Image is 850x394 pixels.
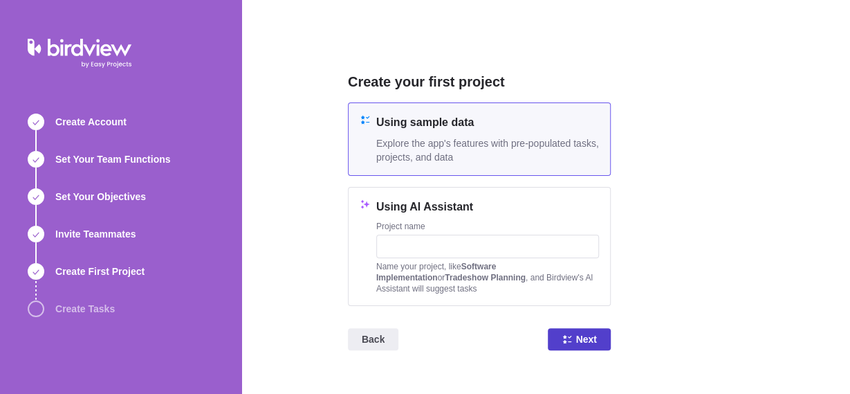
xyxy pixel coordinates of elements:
span: Create Account [55,115,127,129]
b: Tradeshow Planning [445,273,526,283]
span: Next [548,328,610,350]
h4: Using AI Assistant [376,199,599,215]
div: Name your project, like or , and Birdview's Al Assistant will suggest tasks [376,261,599,294]
span: Explore the app's features with pre-populated tasks, projects, and data [376,136,599,164]
h2: Create your first project [348,72,611,91]
span: Back [362,331,385,348]
span: Invite Teammates [55,227,136,241]
h4: Using sample data [376,114,599,131]
span: Next [575,331,596,348]
div: Project name [376,221,599,235]
span: Back [348,328,398,350]
span: Set Your Objectives [55,190,146,204]
span: Create First Project [55,265,145,278]
span: Set Your Team Functions [55,152,170,166]
span: Create Tasks [55,302,115,316]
